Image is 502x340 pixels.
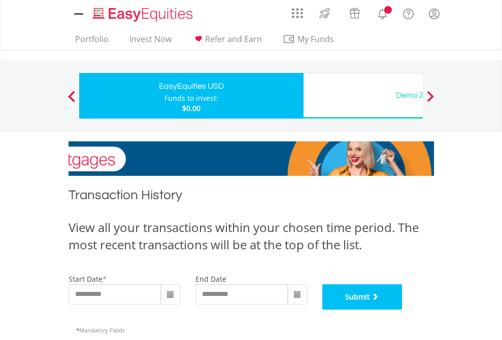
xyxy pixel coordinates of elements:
[91,6,197,23] img: EasyEquities_Logo.png
[69,219,434,254] div: View all your transactions within your chosen time period. The most recent transactions will be a...
[205,33,262,45] span: Refer and Earn
[164,93,218,103] div: Funds to invest:
[421,3,447,25] a: My Profile
[285,3,310,19] a: AppsGrid
[69,274,103,284] label: start date
[69,141,434,176] img: EasyMortage Promotion Banner
[316,5,333,21] img: thrive-v2.svg
[188,34,266,50] a: Refer and Earn
[125,34,176,50] a: Invest Now
[195,274,226,284] label: end date
[61,96,82,106] button: Previous
[395,3,421,23] a: FAQ's and Support
[85,79,297,93] div: EasyEquities USD
[420,96,441,106] button: Next
[69,186,434,209] h1: Transaction History
[283,32,349,46] span: My Funds
[182,103,200,113] span: $0.00
[346,5,363,21] img: vouchers-v2.svg
[292,8,303,19] img: grid-menu-icon.svg
[322,284,403,310] button: Submit
[71,34,113,50] a: Portfolio
[89,3,197,23] a: Home page
[370,3,395,23] a: Notifications
[76,326,125,334] span: Mandatory Fields
[340,3,370,21] a: Vouchers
